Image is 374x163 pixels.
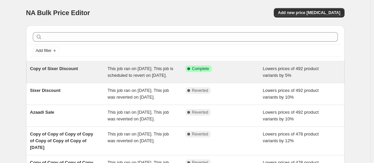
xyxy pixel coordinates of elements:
span: Lowers prices of 492 product variants by 5% [263,66,319,78]
span: This job ran on [DATE]. This job was reverted on [DATE]. [108,110,169,121]
span: Add new price [MEDICAL_DATA] [278,10,340,15]
span: This job ran on [DATE]. This job was reverted on [DATE]. [108,88,169,100]
span: Lowers prices of 478 product variants by 12% [263,131,319,143]
button: Add filter [33,47,60,55]
span: This job ran on [DATE]. This job was reverted on [DATE]. [108,131,169,143]
span: Reverted [192,110,208,115]
span: Sixer Discount [30,88,61,93]
span: This job ran on [DATE]. This job is scheduled to revert on [DATE]. [108,66,173,78]
span: Copy of Copy of Copy of Copy of Copy of Copy of Copy of [DATE] [30,131,93,150]
span: Azaadi Sale [30,110,54,115]
button: Add new price [MEDICAL_DATA] [274,8,344,17]
span: Reverted [192,88,208,93]
span: Add filter [36,48,52,53]
span: Reverted [192,131,208,137]
span: Lowers prices of 492 product variants by 10% [263,110,319,121]
span: Lowers prices of 492 product variants by 10% [263,88,319,100]
span: Complete [192,66,209,71]
span: NA Bulk Price Editor [26,9,90,16]
span: Copy of Sixer Discount [30,66,78,71]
